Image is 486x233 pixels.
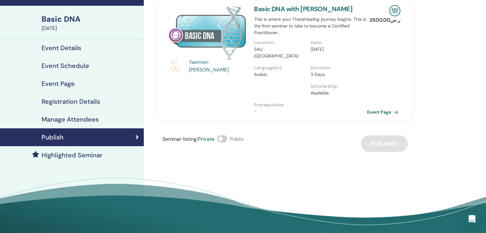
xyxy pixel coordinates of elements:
[42,25,140,32] div: [DATE]
[42,98,100,105] h4: Registration Details
[254,108,367,115] p: -
[311,71,363,78] p: 3 Days
[168,58,183,74] img: default.jpg
[42,151,103,159] h4: Highlighted Seminar
[254,101,367,108] p: Prerequisites :
[369,16,400,24] p: ر.س 2500.00
[254,5,352,13] a: Basic DNA with [PERSON_NAME]
[230,136,244,142] span: Public
[254,16,367,36] p: This is where your ThetaHealing journey begins. This is the first seminar to take to become a Cer...
[311,39,363,46] p: Date :
[311,46,363,53] p: [DATE]
[189,58,248,74] a: Yasmien [PERSON_NAME]
[162,136,198,142] span: Seminar listing :
[198,136,214,142] span: Private
[254,71,307,78] p: Arabic
[254,64,307,71] p: Language(s) :
[311,90,363,96] p: Available
[464,211,480,227] div: Open Intercom Messenger
[254,39,307,46] p: Location :
[311,83,363,90] p: Scholarship :
[168,5,246,60] img: Basic DNA
[42,80,75,87] h4: Event Page
[389,5,400,16] img: In-Person Seminar
[42,133,64,141] h4: Publish
[367,107,401,117] a: Event Page
[42,44,81,52] h4: Event Details
[38,14,144,32] a: Basic DNA[DATE]
[42,14,140,25] div: Basic DNA
[42,116,99,123] h4: Manage Attendees
[254,46,307,59] p: SAU, [GEOGRAPHIC_DATA]
[311,64,363,71] p: Duration :
[42,62,89,70] h4: Event Schedule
